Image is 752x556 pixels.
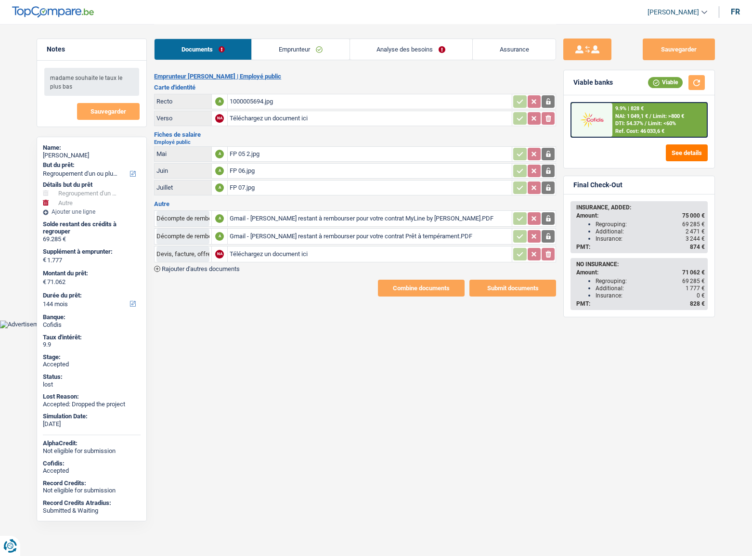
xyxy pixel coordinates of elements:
[682,221,705,228] span: 69 285 €
[640,4,707,20] a: [PERSON_NAME]
[682,212,705,219] span: 75 000 €
[649,113,651,119] span: /
[682,269,705,276] span: 71 062 €
[596,285,705,292] div: Additional:
[648,120,676,127] span: Limit: <60%
[596,221,705,228] div: Regrouping:
[43,256,46,264] span: €
[653,113,684,119] span: Limit: >800 €
[43,292,139,299] label: Durée du prêt:
[230,211,510,226] div: Gmail - [PERSON_NAME] restant à rembourser pour votre contrat MyLine by [PERSON_NAME].PDF
[230,94,510,109] div: 1000005694.jpg
[576,204,705,211] div: INSURANCE, ADDED:
[43,248,139,256] label: Supplément à emprunter:
[43,278,46,286] span: €
[43,181,141,189] div: Détails but du prêt
[43,479,141,487] div: Record Credits:
[378,280,465,297] button: Combine documents
[469,280,556,297] button: Submit documents
[43,381,141,388] div: lost
[615,120,643,127] span: DTI: 54.37%
[643,39,715,60] button: Sauvegarder
[576,300,705,307] div: PMT:
[576,269,705,276] div: Amount:
[47,45,137,53] h5: Notes
[156,167,209,174] div: Juin
[91,108,126,115] span: Sauvegarder
[215,167,224,175] div: A
[43,152,141,159] div: [PERSON_NAME]
[43,270,139,277] label: Montant du prêt:
[473,39,556,60] a: Assurance
[43,460,141,467] div: Cofidis:
[615,128,664,134] div: Ref. Cost: 46 033,6 €
[252,39,349,60] a: Emprunteur
[154,266,240,272] button: Rajouter d'autres documents
[43,499,141,507] div: Record Credits Atradius:
[154,131,556,138] h3: Fiches de salaire
[615,105,644,112] div: 9.9% | 828 €
[43,208,141,215] div: Ajouter une ligne
[690,244,705,250] span: 874 €
[648,77,683,88] div: Viable
[686,228,705,235] span: 2 471 €
[573,181,622,189] div: Final Check-Out
[43,413,141,420] div: Simulation Date:
[230,164,510,178] div: FP 06.jpg
[230,147,510,161] div: FP 05 2.jpg
[690,300,705,307] span: 828 €
[215,250,224,259] div: NA
[731,7,740,16] div: fr
[697,292,705,299] span: 0 €
[43,321,141,329] div: Cofidis
[576,261,705,268] div: NO INSURANCE:
[156,150,209,157] div: Mai
[686,285,705,292] span: 1 777 €
[215,232,224,241] div: A
[576,212,705,219] div: Amount:
[154,201,556,207] h3: Autre
[43,334,141,341] div: Taux d'intérêt:
[155,39,251,60] a: Documents
[154,73,556,80] h2: Emprunteur [PERSON_NAME] | Employé public
[596,292,705,299] div: Insurance:
[43,507,141,515] div: Submitted & Waiting
[154,140,556,145] h2: Employé public
[162,266,240,272] span: Rajouter d'autres documents
[573,78,613,87] div: Viable banks
[43,440,141,447] div: AlphaCredit:
[350,39,472,60] a: Analyse des besoins
[215,114,224,123] div: NA
[154,84,556,91] h3: Carte d'identité
[230,229,510,244] div: Gmail - [PERSON_NAME] restant à rembourser pour votre contrat Prêt à tempérament.PDF
[12,6,94,18] img: TopCompare Logo
[215,183,224,192] div: A
[615,113,648,119] span: NAI: 1 049,1 €
[43,235,141,243] div: 69.285 €
[43,353,141,361] div: Stage:
[215,150,224,158] div: A
[645,120,647,127] span: /
[43,401,141,408] div: Accepted: Dropped the project
[156,184,209,191] div: Juillet
[43,361,141,368] div: Accepted
[43,447,141,455] div: Not eligible for submission
[596,228,705,235] div: Additional:
[43,220,141,235] div: Solde restant des crédits à regrouper
[43,313,141,321] div: Banque:
[43,341,141,349] div: 9.9
[156,98,209,105] div: Recto
[686,235,705,242] span: 3 244 €
[682,278,705,284] span: 69 285 €
[43,467,141,475] div: Accepted
[596,278,705,284] div: Regrouping:
[77,103,140,120] button: Sauvegarder
[43,393,141,401] div: Lost Reason:
[43,420,141,428] div: [DATE]
[648,8,699,16] span: [PERSON_NAME]
[43,161,139,169] label: But du prêt:
[215,214,224,223] div: A
[215,97,224,106] div: A
[156,115,209,122] div: Verso
[230,181,510,195] div: FP 07.jpg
